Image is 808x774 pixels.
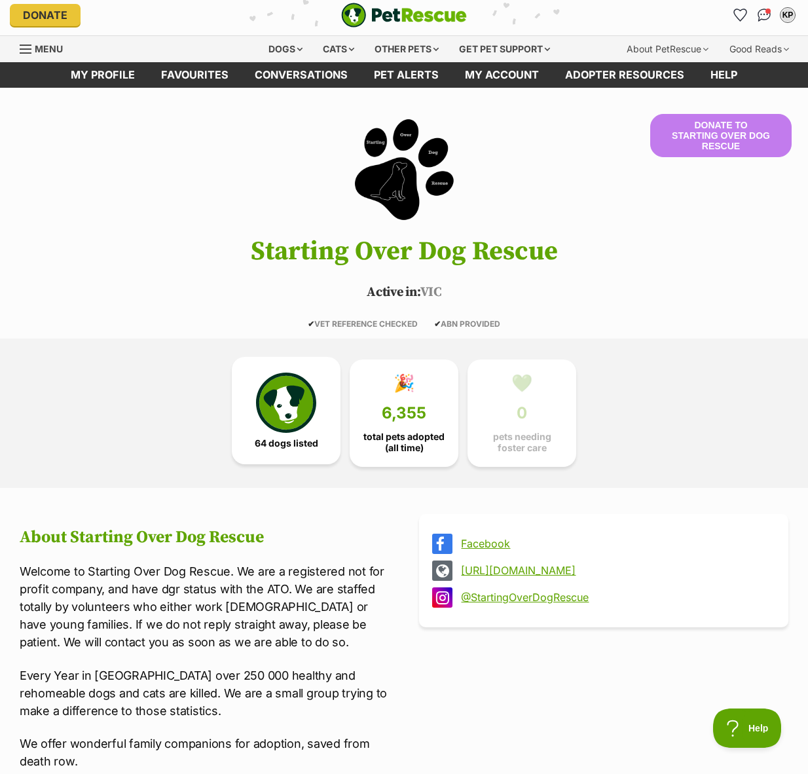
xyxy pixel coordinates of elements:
[308,319,314,329] icon: ✔
[781,9,794,22] div: KP
[452,62,552,88] a: My account
[697,62,750,88] a: Help
[713,709,782,748] iframe: Help Scout Beacon - Open
[394,373,414,393] div: 🎉
[20,667,389,720] p: Every Year in [GEOGRAPHIC_DATA] over 250 000 healthy and rehomeable dogs and cats are killed. We ...
[308,319,418,329] span: VET REFERENCE CHECKED
[479,432,565,452] span: pets needing foster care
[730,5,798,26] ul: Account quick links
[255,438,318,449] span: 64 dogs listed
[232,357,340,464] a: 64 dogs listed
[434,319,441,329] icon: ✔
[329,114,479,225] img: Starting Over Dog Rescue
[259,36,312,62] div: Dogs
[434,319,500,329] span: ABN PROVIDED
[720,36,798,62] div: Good Reads
[20,562,389,651] p: Welcome to Starting Over Dog Rescue. We are a registered not for profit company, and have dgr sta...
[341,3,467,28] img: logo-e224e6f780fb5917bec1dbf3a21bbac754714ae5b6737aabdf751b685950b380.svg
[242,62,361,88] a: conversations
[450,36,559,62] div: Get pet support
[517,404,527,422] span: 0
[511,373,532,393] div: 💚
[20,36,72,60] a: Menu
[777,5,798,26] button: My account
[256,373,316,433] img: petrescue-icon-eee76f85a60ef55c4a1927667547b313a7c0e82042636edf73dce9c88f694885.svg
[361,432,447,452] span: total pets adopted (all time)
[552,62,697,88] a: Adopter resources
[461,591,770,603] a: @StartingOverDogRescue
[10,4,81,26] a: Donate
[461,538,770,549] a: Facebook
[754,5,775,26] a: Conversations
[361,62,452,88] a: Pet alerts
[148,62,242,88] a: Favourites
[730,5,751,26] a: Favourites
[58,62,148,88] a: My profile
[35,43,63,54] span: Menu
[365,36,448,62] div: Other pets
[350,359,458,467] a: 🎉 6,355 total pets adopted (all time)
[461,564,770,576] a: [URL][DOMAIN_NAME]
[314,36,363,62] div: Cats
[382,404,426,422] span: 6,355
[617,36,718,62] div: About PetRescue
[758,9,771,22] img: chat-41dd97257d64d25036548639549fe6c8038ab92f7586957e7f3b1b290dea8141.svg
[20,528,389,547] h2: About Starting Over Dog Rescue
[468,359,576,467] a: 💚 0 pets needing foster care
[650,114,792,157] button: Donate to Starting Over Dog Rescue
[367,284,420,301] span: Active in:
[341,3,467,28] a: PetRescue
[20,735,389,770] p: We offer wonderful family companions for adoption, saved from death row.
